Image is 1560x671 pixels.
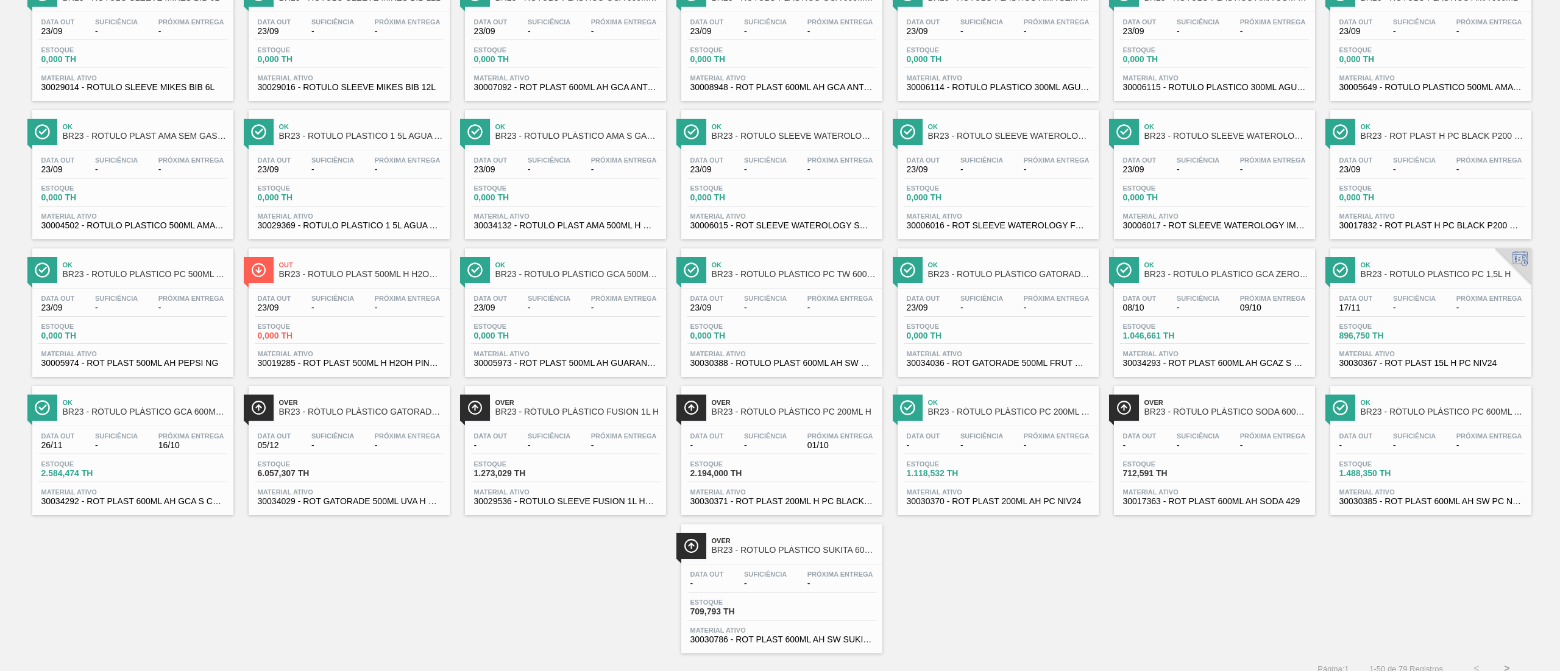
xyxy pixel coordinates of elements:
span: Ok [928,123,1093,130]
span: Material ativo [41,350,224,357]
span: 23/09 [258,303,291,312]
span: BR23 - RÓTULO PLÁSTICO GATORADE UVA 500ML H [279,407,444,416]
span: Estoque [1339,46,1425,54]
span: Data out [474,18,508,26]
span: Suficiência [1393,18,1436,26]
span: Próxima Entrega [1456,156,1522,164]
span: Suficiência [311,156,354,164]
a: ÍconeOkBR23 - RÓTULO PLÁSTICO PC 500ML AHData out23/09Suficiência-Próxima Entrega-Estoque0,000 TH... [23,239,239,378]
span: Out [279,261,444,269]
span: Próxima Entrega [375,18,441,26]
span: BR23 - RÓTULO SLEEVE WATEROLOGY IMUNIDADE 500ML [1144,132,1309,141]
span: Data out [258,156,291,164]
span: 23/09 [258,27,291,36]
span: 09/10 [1240,303,1306,312]
span: 0,000 TH [258,193,343,202]
a: ÍconeOverBR23 - RÓTULO PLÁSTICO GATORADE UVA 500ML HData out05/12Suficiência-Próxima Entrega-Esto... [239,377,456,515]
span: Material ativo [690,74,873,82]
img: Ícone [251,124,266,139]
span: - [528,165,570,174]
span: Material ativo [907,213,1090,220]
span: Suficiência [744,156,787,164]
span: BR23 - RÓTULO PLÁSTICO PC 1,5L H [1361,270,1525,279]
span: - [1024,27,1090,36]
span: - [1024,165,1090,174]
span: Próxima Entrega [807,18,873,26]
span: 30006017 - ROT SLEEVE WATEROLOGY IMUNIDADE 500ML [1123,221,1306,230]
span: Data out [258,295,291,302]
span: - [528,303,570,312]
span: 23/09 [690,165,724,174]
span: - [960,303,1003,312]
span: BR23 - RÓTULO PLÁSTICO GCA 600ML AH [63,407,227,416]
span: 30029016 - ROTULO SLEEVE MIKES BIB 12L [258,83,441,92]
span: - [95,165,138,174]
span: 30034036 - ROT GATORADE 500ML FRUT CITRICAS AH NV25 [907,359,1090,368]
span: Material ativo [474,350,657,357]
span: Próxima Entrega [1456,18,1522,26]
span: Estoque [1123,46,1208,54]
span: Material ativo [41,213,224,220]
span: BR23 - RÓTULO PLÁSTICO SODA 600ML AH [1144,407,1309,416]
span: - [744,303,787,312]
span: Data out [690,295,724,302]
span: BR23 - RÓTULO SLEEVE WATEROLOGY FOCO 500ML [928,132,1093,141]
a: ÍconeOkBR23 - ROTULO PLASTICO 1 5L AGUA AMA NIV23Data out23/09Suficiência-Próxima Entrega-Estoque... [239,101,456,239]
span: 0,000 TH [474,193,559,202]
span: Ok [63,261,227,269]
span: Material ativo [690,350,873,357]
img: Ícone [251,400,266,415]
span: 0,000 TH [907,55,992,64]
a: ÍconeOkBR23 - RÓTULO PLÁSTICO GATORADE FRUTAS CÍTRICAS 500ML AHData out23/09Suficiência-Próxima E... [888,239,1105,378]
span: Ok [495,123,660,130]
span: Estoque [907,184,992,192]
span: BR23 - RÓTULO PLAST 500ML H H2OH PINK [279,270,444,279]
span: - [528,27,570,36]
span: 30006114 - ROTULO PLASTICO 300ML AGUA AMA SEM GAS [907,83,1090,92]
span: BR23 - RÓTULO PLÁSTICO PC TW 600ML SW AH [712,270,876,279]
span: Data out [1339,295,1373,302]
img: Ícone [467,124,483,139]
img: Ícone [1333,400,1348,415]
span: Data out [1123,18,1157,26]
a: ÍconeOkBR23 - RÓTULO PLÁSTICO GCA ZERO 600ML AHData out08/10Suficiência-Próxima Entrega09/10Estoq... [1105,239,1321,378]
span: Próxima Entrega [1240,156,1306,164]
span: Material ativo [258,213,441,220]
span: 30006016 - ROT SLEEVE WATEROLOGY FOCO 500ML [907,221,1090,230]
span: - [744,165,787,174]
span: Estoque [41,184,127,192]
span: - [591,27,657,36]
span: 30034132 - ROTULO PLAST AMA 500ML H NIV25 [474,221,657,230]
span: 0,000 TH [690,55,776,64]
a: ÍconeOkBR23 - ROT PLAST H PC BLACK P200 MPData out23/09Suficiência-Próxima Entrega-Estoque0,000 T... [1321,101,1537,239]
span: Próxima Entrega [1024,18,1090,26]
span: 0,000 TH [41,331,127,340]
span: Estoque [690,184,776,192]
span: 23/09 [907,303,940,312]
a: ÍconeOkBR23 - RÓTULO SLEEVE WATEROLOGY FOCO 500MLData out23/09Suficiência-Próxima Entrega-Estoque... [888,101,1105,239]
span: Estoque [907,323,992,330]
span: Data out [474,295,508,302]
span: 30030367 - ROT PLAST 15L H PC NIV24 [1339,359,1522,368]
span: 23/09 [1123,27,1157,36]
span: 0,000 TH [1123,193,1208,202]
span: Data out [41,18,75,26]
span: Ok [928,261,1093,269]
span: - [960,27,1003,36]
span: 23/09 [41,303,75,312]
span: Material ativo [907,350,1090,357]
img: Ícone [35,262,50,278]
span: Estoque [690,46,776,54]
span: - [1240,27,1306,36]
span: 0,000 TH [258,55,343,64]
span: BR23 - RÓTULO SLEEVE WATEROLOGY SAIS MIN 500ML [712,132,876,141]
span: Estoque [907,46,992,54]
span: 23/09 [1339,27,1373,36]
span: - [591,303,657,312]
span: Data out [690,18,724,26]
span: Próxima Entrega [591,156,657,164]
span: Data out [1339,156,1373,164]
a: ÍconeOkBR23 - RÓTULO PLÁSTICO GCA 600ML AHData out26/11Suficiência-Próxima Entrega16/10Estoque2.5... [23,377,239,515]
span: - [1456,27,1522,36]
span: Ok [928,399,1093,406]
